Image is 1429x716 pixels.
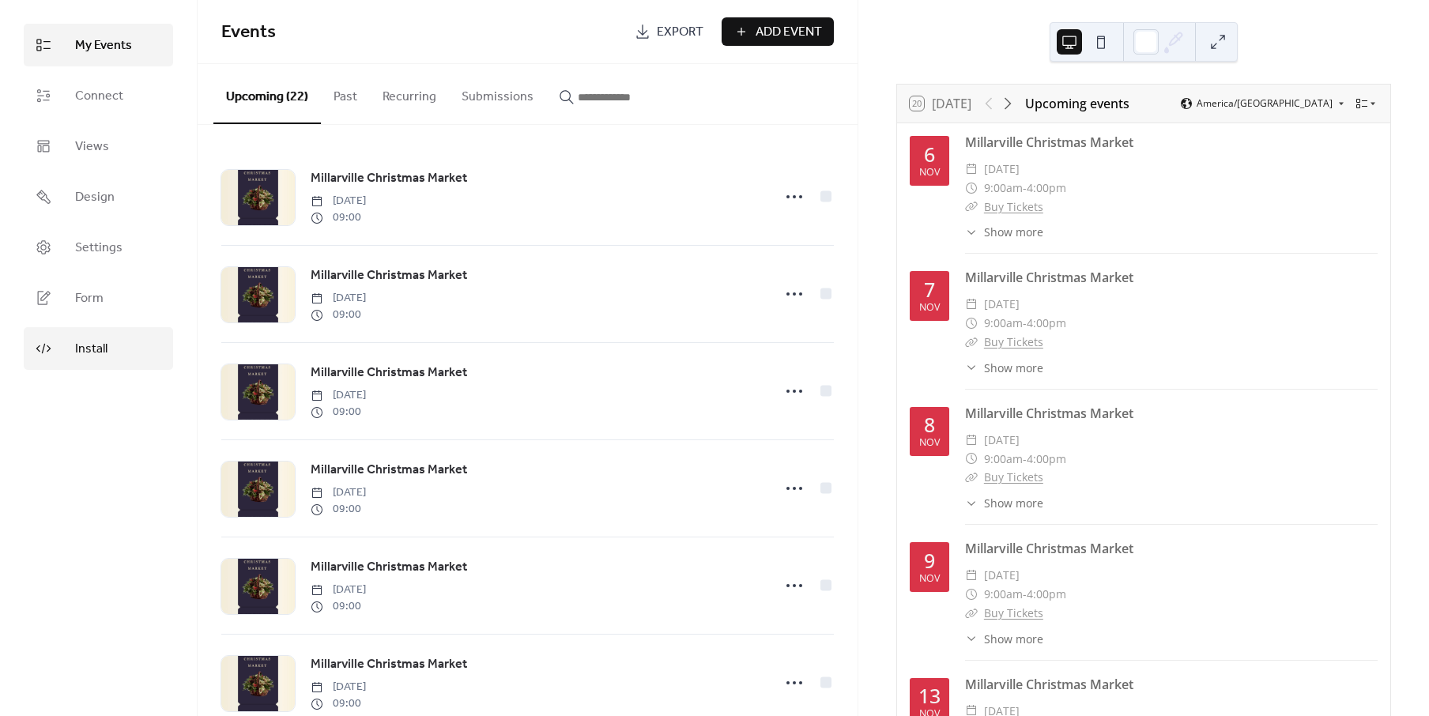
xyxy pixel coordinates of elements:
span: 9:00am [984,179,1023,198]
div: ​ [965,468,978,487]
a: Buy Tickets [984,605,1043,620]
div: ​ [965,566,978,585]
span: Show more [984,631,1043,647]
a: Millarville Christmas Market [965,676,1133,693]
span: 9:00am [984,450,1023,469]
a: Export [623,17,715,46]
div: ​ [965,631,978,647]
span: Millarville Christmas Market [311,558,467,577]
div: ​ [965,495,978,511]
span: 09:00 [311,598,366,615]
span: - [1023,314,1027,333]
span: 09:00 [311,501,366,518]
span: [DATE] [311,387,366,404]
div: ​ [965,360,978,376]
span: 9:00am [984,314,1023,333]
span: Export [657,23,703,42]
span: Connect [75,87,123,106]
button: ​Show more [965,631,1043,647]
a: Buy Tickets [984,199,1043,214]
a: Millarville Christmas Market [311,557,467,578]
div: ​ [965,333,978,352]
a: Millarville Christmas Market [965,134,1133,151]
span: 4:00pm [1027,450,1066,469]
div: 6 [924,145,935,164]
span: Install [75,340,107,359]
div: 7 [924,280,935,300]
a: Connect [24,74,173,117]
span: Show more [984,495,1043,511]
div: ​ [965,160,978,179]
a: Form [24,277,173,319]
button: ​Show more [965,495,1043,511]
a: Views [24,125,173,168]
a: Millarville Christmas Market [311,460,467,480]
div: 9 [924,551,935,571]
span: Millarville Christmas Market [311,266,467,285]
span: 09:00 [311,404,366,420]
button: Recurring [370,64,449,122]
span: America/[GEOGRAPHIC_DATA] [1197,99,1333,108]
span: [DATE] [311,193,366,209]
div: Upcoming events [1025,94,1129,113]
span: 4:00pm [1027,179,1066,198]
div: ​ [965,224,978,240]
span: 09:00 [311,695,366,712]
span: Millarville Christmas Market [311,364,467,382]
a: Millarville Christmas Market [965,269,1133,286]
span: 9:00am [984,585,1023,604]
div: ​ [965,450,978,469]
span: [DATE] [311,290,366,307]
span: [DATE] [311,582,366,598]
a: Millarville Christmas Market [311,654,467,675]
button: ​Show more [965,360,1043,376]
span: [DATE] [984,295,1020,314]
span: - [1023,179,1027,198]
div: Nov [919,574,940,584]
button: Past [321,64,370,122]
a: My Events [24,24,173,66]
a: Design [24,175,173,218]
button: Submissions [449,64,546,122]
span: - [1023,450,1027,469]
a: Buy Tickets [984,334,1043,349]
span: My Events [75,36,132,55]
span: 4:00pm [1027,314,1066,333]
span: 09:00 [311,307,366,323]
span: [DATE] [311,484,366,501]
button: Upcoming (22) [213,64,321,124]
div: Nov [919,168,940,178]
span: - [1023,585,1027,604]
span: [DATE] [984,566,1020,585]
span: Millarville Christmas Market [311,169,467,188]
span: [DATE] [984,160,1020,179]
div: ​ [965,431,978,450]
span: Form [75,289,104,308]
div: 8 [924,415,935,435]
span: Events [221,15,276,50]
div: ​ [965,295,978,314]
div: ​ [965,198,978,217]
span: [DATE] [984,431,1020,450]
span: Views [75,138,109,156]
button: Add Event [722,17,834,46]
div: 13 [918,686,941,706]
a: Millarville Christmas Market [311,266,467,286]
a: Install [24,327,173,370]
span: Show more [984,360,1043,376]
span: Settings [75,239,123,258]
a: Millarville Christmas Market [965,405,1133,422]
a: Buy Tickets [984,469,1043,484]
a: Millarville Christmas Market [965,540,1133,557]
span: [DATE] [311,679,366,695]
span: 4:00pm [1027,585,1066,604]
div: Nov [919,438,940,448]
a: Millarville Christmas Market [311,168,467,189]
span: Add Event [756,23,822,42]
span: Design [75,188,115,207]
span: Show more [984,224,1043,240]
div: ​ [965,179,978,198]
button: ​Show more [965,224,1043,240]
span: 09:00 [311,209,366,226]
